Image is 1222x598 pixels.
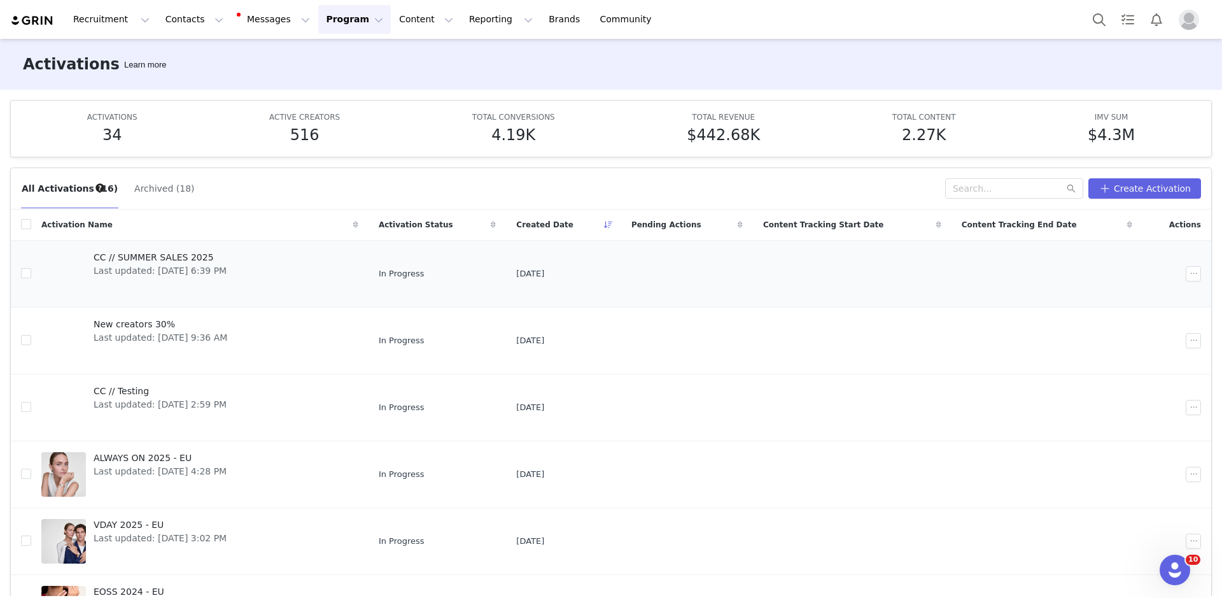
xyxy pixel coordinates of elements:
iframe: Intercom live chat [1160,555,1190,585]
span: IMV SUM [1095,113,1128,122]
h5: 2.27K [902,124,946,146]
span: TOTAL CONTENT [892,113,956,122]
span: In Progress [379,267,425,280]
button: Search [1085,5,1113,34]
span: [DATE] [516,468,544,481]
div: Tooltip anchor [94,182,106,194]
span: ALWAYS ON 2025 - EU [94,452,227,465]
h5: $442.68K [687,124,760,146]
span: CC // SUMMER SALES 2025 [94,251,227,264]
span: Last updated: [DATE] 2:59 PM [94,398,227,411]
span: Pending Actions [631,219,701,231]
button: Archived (18) [134,178,195,199]
span: Last updated: [DATE] 6:39 PM [94,264,227,278]
button: Program [318,5,391,34]
span: In Progress [379,468,425,481]
button: Contacts [158,5,231,34]
span: In Progress [379,535,425,548]
span: Last updated: [DATE] 9:36 AM [94,331,227,345]
button: Recruitment [66,5,157,34]
a: CC // TestingLast updated: [DATE] 2:59 PM [41,382,358,433]
span: Last updated: [DATE] 3:02 PM [94,532,227,545]
a: CC // SUMMER SALES 2025Last updated: [DATE] 6:39 PM [41,248,358,299]
a: New creators 30%Last updated: [DATE] 9:36 AM [41,315,358,366]
a: Brands [541,5,591,34]
span: Activation Status [379,219,453,231]
button: All Activations (16) [21,178,118,199]
span: [DATE] [516,535,544,548]
span: In Progress [379,334,425,347]
img: grin logo [10,15,55,27]
span: 10 [1186,555,1200,565]
img: placeholder-profile.jpg [1179,10,1199,30]
input: Search... [945,178,1083,199]
button: Messages [232,5,318,34]
button: Reporting [461,5,540,34]
div: Actions [1142,211,1211,238]
div: Tooltip anchor [122,59,169,71]
i: icon: search [1067,184,1076,193]
h5: 516 [290,124,320,146]
a: Tasks [1114,5,1142,34]
button: Create Activation [1088,178,1201,199]
span: New creators 30% [94,318,227,331]
span: TOTAL REVENUE [692,113,755,122]
span: Activation Name [41,219,113,231]
span: Last updated: [DATE] 4:28 PM [94,465,227,478]
span: Content Tracking Start Date [763,219,884,231]
span: ACTIVATIONS [87,113,137,122]
h5: 4.19K [491,124,535,146]
span: VDAY 2025 - EU [94,518,227,532]
button: Content [391,5,461,34]
span: CC // Testing [94,385,227,398]
span: [DATE] [516,334,544,347]
span: Created Date [516,219,573,231]
h3: Activations [23,53,120,76]
button: Profile [1171,10,1212,30]
a: ALWAYS ON 2025 - EULast updated: [DATE] 4:28 PM [41,449,358,500]
span: In Progress [379,401,425,414]
h5: 34 [102,124,122,146]
span: [DATE] [516,401,544,414]
span: Content Tracking End Date [962,219,1077,231]
h5: $4.3M [1088,124,1135,146]
span: [DATE] [516,267,544,280]
a: VDAY 2025 - EULast updated: [DATE] 3:02 PM [41,516,358,567]
button: Notifications [1142,5,1170,34]
span: ACTIVE CREATORS [269,113,340,122]
a: Community [593,5,665,34]
span: TOTAL CONVERSIONS [472,113,555,122]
